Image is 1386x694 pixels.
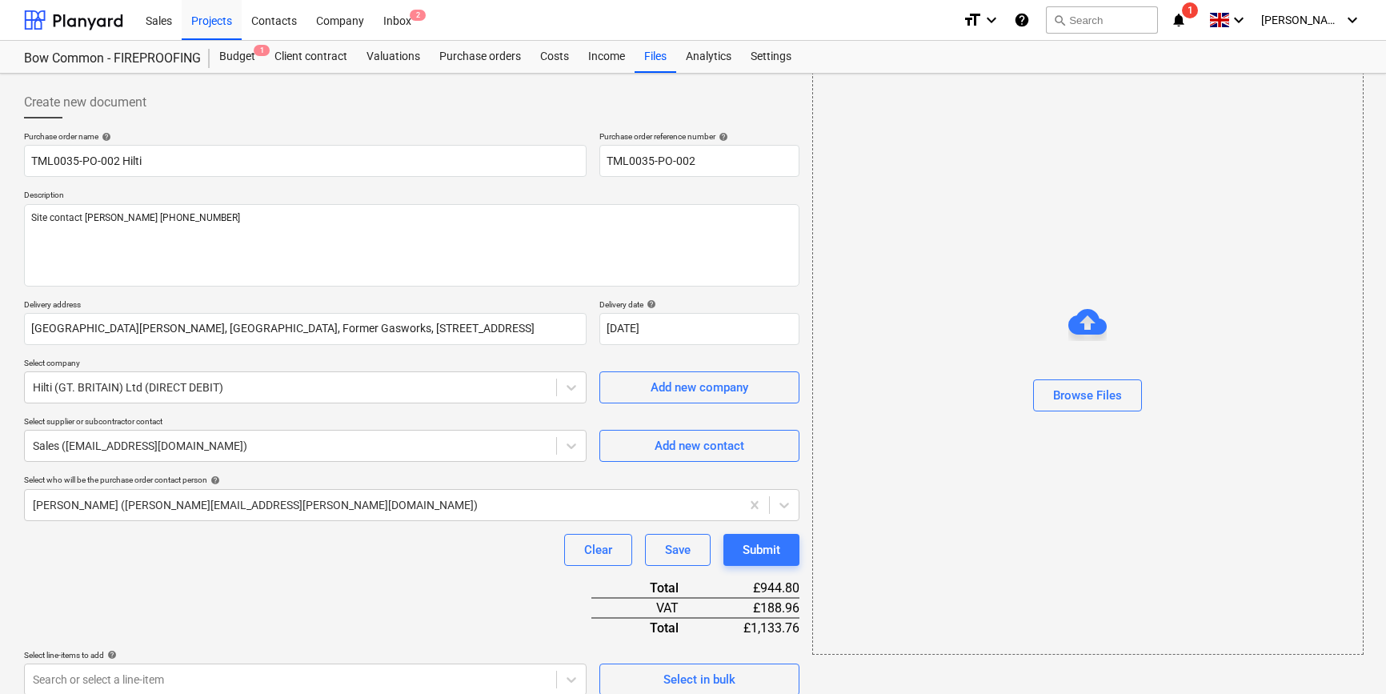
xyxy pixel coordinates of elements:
[1171,10,1187,30] i: notifications
[743,540,780,560] div: Submit
[579,41,635,73] a: Income
[24,131,587,142] div: Purchase order name
[24,313,587,345] input: Delivery address
[265,41,357,73] a: Client contract
[24,93,146,112] span: Create new document
[599,299,799,310] div: Delivery date
[24,190,799,203] p: Description
[24,416,587,430] p: Select supplier or subcontractor contact
[741,41,801,73] a: Settings
[663,669,735,690] div: Select in bulk
[704,598,799,618] div: £188.96
[104,650,117,660] span: help
[210,41,265,73] a: Budget1
[591,598,705,618] div: VAT
[723,534,799,566] button: Submit
[982,10,1001,30] i: keyboard_arrow_down
[963,10,982,30] i: format_size
[665,540,691,560] div: Save
[676,41,741,73] a: Analytics
[1182,2,1198,18] span: 1
[715,132,728,142] span: help
[357,41,430,73] a: Valuations
[1053,385,1122,406] div: Browse Files
[643,299,656,309] span: help
[599,131,799,142] div: Purchase order reference number
[599,371,799,403] button: Add new company
[564,534,632,566] button: Clear
[24,50,190,67] div: Bow Common - FIREPROOFING
[645,534,711,566] button: Save
[24,204,799,287] textarea: Site contact [PERSON_NAME] [PHONE_NUMBER]
[24,475,799,485] div: Select who will be the purchase order contact person
[599,430,799,462] button: Add new contact
[655,435,744,456] div: Add new contact
[1261,14,1341,26] span: [PERSON_NAME]
[591,579,705,598] div: Total
[207,475,220,485] span: help
[1306,617,1386,694] iframe: Chat Widget
[591,618,705,637] div: Total
[210,41,265,73] div: Budget
[704,579,799,598] div: £944.80
[812,72,1364,655] div: Browse Files
[410,10,426,21] span: 2
[531,41,579,73] a: Costs
[1014,10,1030,30] i: Knowledge base
[599,145,799,177] input: Reference number
[24,299,587,313] p: Delivery address
[651,377,748,398] div: Add new company
[584,540,612,560] div: Clear
[1343,10,1362,30] i: keyboard_arrow_down
[1046,6,1158,34] button: Search
[635,41,676,73] a: Files
[430,41,531,73] a: Purchase orders
[704,618,799,637] div: £1,133.76
[254,45,270,56] span: 1
[24,650,587,660] div: Select line-items to add
[1229,10,1248,30] i: keyboard_arrow_down
[24,358,587,371] p: Select company
[1053,14,1066,26] span: search
[1033,379,1142,411] button: Browse Files
[599,313,799,345] input: Delivery date not specified
[24,145,587,177] input: Document name
[98,132,111,142] span: help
